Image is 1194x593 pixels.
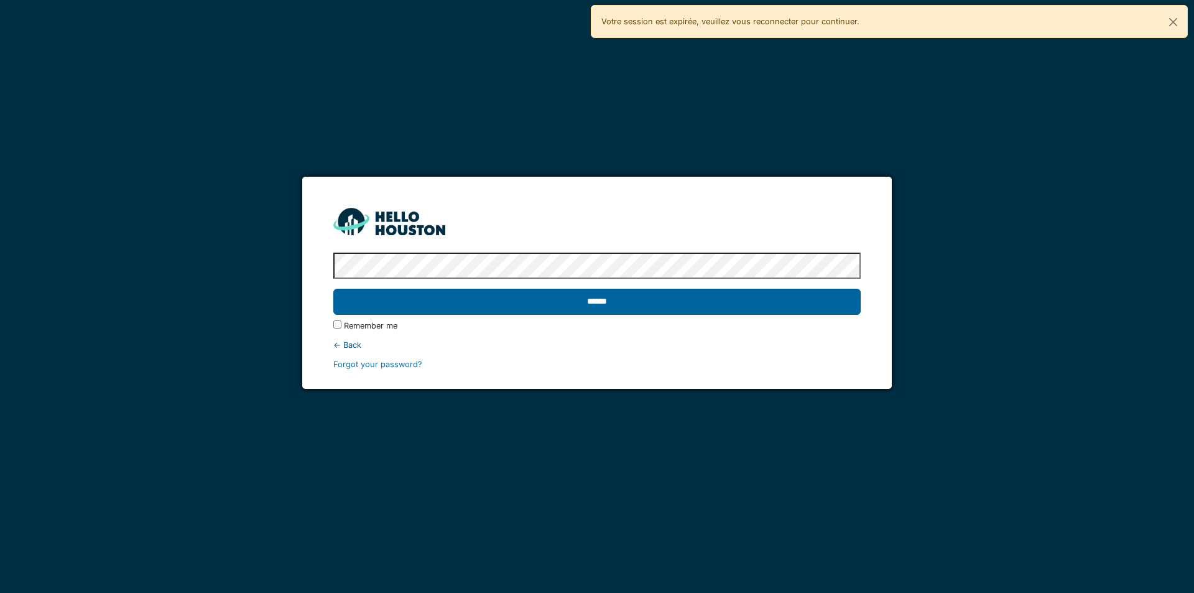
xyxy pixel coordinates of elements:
div: Votre session est expirée, veuillez vous reconnecter pour continuer. [591,5,1188,38]
img: HH_line-BYnF2_Hg.png [333,208,445,235]
label: Remember me [344,320,397,332]
a: Forgot your password? [333,360,422,369]
button: Close [1159,6,1187,39]
div: ← Back [333,339,860,351]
